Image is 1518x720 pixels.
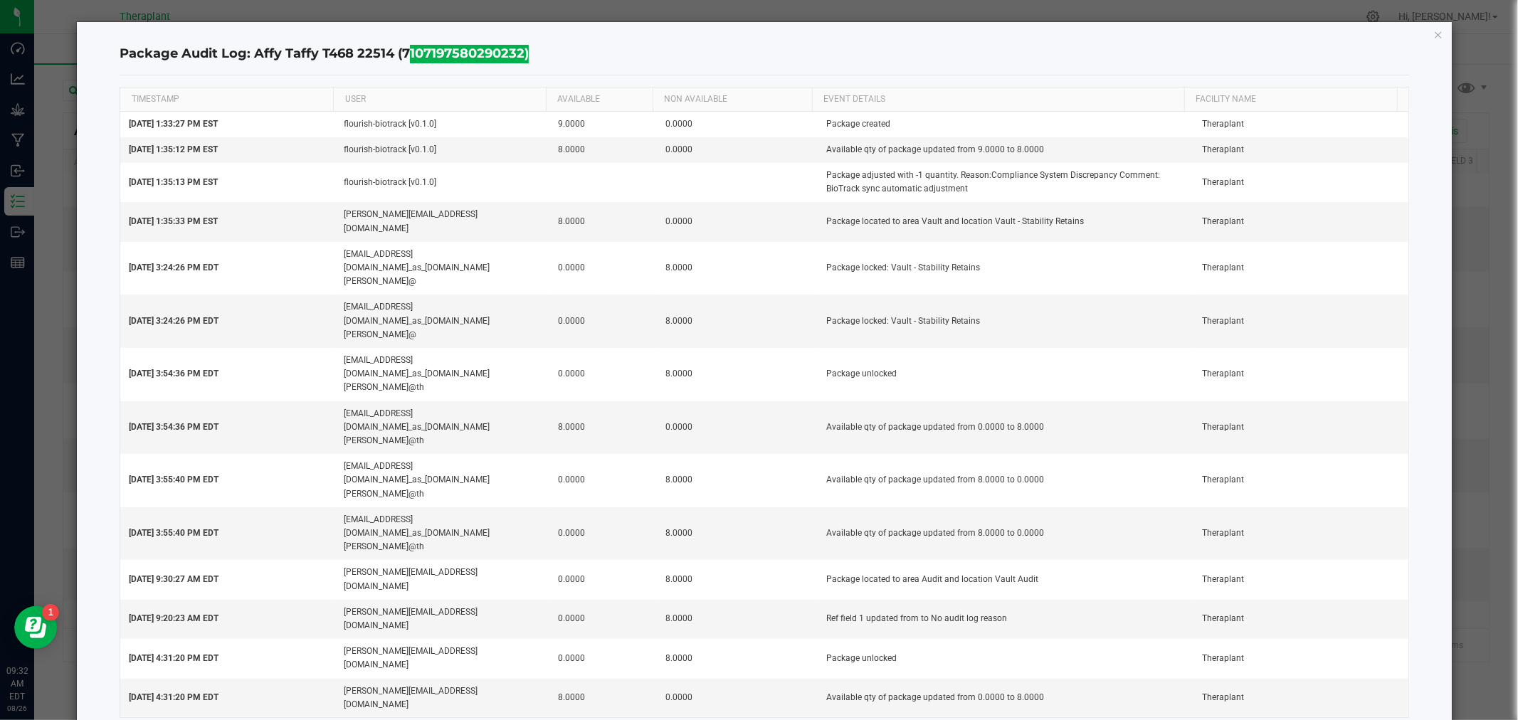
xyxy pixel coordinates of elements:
span: [DATE] 1:35:33 PM EST [129,216,218,226]
td: Available qty of package updated from 9.0000 to 8.0000 [818,137,1193,163]
td: 0.0000 [657,401,818,455]
span: [DATE] 9:20:23 AM EDT [129,613,218,623]
td: Theraplant [1193,295,1408,348]
td: Available qty of package updated from 8.0000 to 0.0000 [818,454,1193,507]
td: 0.0000 [549,560,657,599]
span: [DATE] 1:33:27 PM EST [129,119,218,129]
td: Available qty of package updated from 0.0000 to 8.0000 [818,679,1193,717]
td: Theraplant [1193,202,1408,241]
span: [DATE] 3:55:40 PM EDT [129,528,218,538]
th: AVAILABLE [546,88,652,112]
td: 0.0000 [657,202,818,241]
td: [EMAIL_ADDRESS][DOMAIN_NAME]_as_[DOMAIN_NAME][PERSON_NAME]@ [335,242,550,295]
td: 8.0000 [657,560,818,599]
td: Package located to area Vault and location Vault - Stability Retains [818,202,1193,241]
td: 8.0000 [549,202,657,241]
th: NON AVAILABLE [653,88,812,112]
td: 0.0000 [657,137,818,163]
td: 8.0000 [657,348,818,401]
h4: Package Audit Log: Affy Taffy T468 22514 (7107197580290232) [120,45,1408,63]
td: Package unlocked [818,348,1193,401]
span: [DATE] 9:30:27 AM EDT [129,574,218,584]
span: [DATE] 3:54:36 PM EDT [129,369,218,378]
td: flourish-biotrack [v0.1.0] [335,112,550,137]
span: [DATE] 1:35:12 PM EST [129,144,218,154]
td: Available qty of package updated from 0.0000 to 8.0000 [818,401,1193,455]
td: flourish-biotrack [v0.1.0] [335,137,550,163]
td: Theraplant [1193,507,1408,561]
td: Package created [818,112,1193,137]
span: [DATE] 3:55:40 PM EDT [129,475,218,485]
td: 0.0000 [549,295,657,348]
td: Package locked: Vault - Stability Retains [818,295,1193,348]
td: 9.0000 [549,112,657,137]
td: 0.0000 [549,639,657,678]
td: 8.0000 [657,242,818,295]
td: 0.0000 [549,242,657,295]
td: 0.0000 [657,679,818,717]
span: [DATE] 3:24:26 PM EDT [129,263,218,272]
td: [PERSON_NAME][EMAIL_ADDRESS][DOMAIN_NAME] [335,560,550,599]
td: Theraplant [1193,112,1408,137]
td: Package locked: Vault - Stability Retains [818,242,1193,295]
td: 8.0000 [549,137,657,163]
td: Package unlocked [818,639,1193,678]
td: Theraplant [1193,401,1408,455]
td: [PERSON_NAME][EMAIL_ADDRESS][DOMAIN_NAME] [335,679,550,717]
td: [EMAIL_ADDRESS][DOMAIN_NAME]_as_[DOMAIN_NAME][PERSON_NAME]@th [335,454,550,507]
td: [PERSON_NAME][EMAIL_ADDRESS][DOMAIN_NAME] [335,600,550,639]
td: 8.0000 [657,600,818,639]
td: Package adjusted with -1 quantity. Reason:Compliance System Discrepancy Comment: BioTrack sync au... [818,163,1193,202]
td: Theraplant [1193,242,1408,295]
iframe: Resource center unread badge [42,604,59,621]
td: flourish-biotrack [v0.1.0] [335,163,550,202]
td: [EMAIL_ADDRESS][DOMAIN_NAME]_as_[DOMAIN_NAME][PERSON_NAME]@th [335,507,550,561]
span: [DATE] 4:31:20 PM EDT [129,653,218,663]
td: Theraplant [1193,679,1408,717]
span: [DATE] 3:24:26 PM EDT [129,316,218,326]
td: Theraplant [1193,560,1408,599]
td: 8.0000 [549,401,657,455]
td: Theraplant [1193,454,1408,507]
span: [DATE] 3:54:36 PM EDT [129,422,218,432]
td: [EMAIL_ADDRESS][DOMAIN_NAME]_as_[DOMAIN_NAME][PERSON_NAME]@th [335,401,550,455]
td: 8.0000 [657,507,818,561]
th: USER [333,88,546,112]
td: Ref field 1 updated from to No audit log reason [818,600,1193,639]
th: Facility Name [1184,88,1397,112]
td: Theraplant [1193,600,1408,639]
td: 8.0000 [657,454,818,507]
iframe: Resource center [14,606,57,649]
td: Theraplant [1193,137,1408,163]
td: 8.0000 [549,679,657,717]
span: [DATE] 1:35:13 PM EST [129,177,218,187]
td: [EMAIL_ADDRESS][DOMAIN_NAME]_as_[DOMAIN_NAME][PERSON_NAME]@th [335,348,550,401]
th: TIMESTAMP [120,88,333,112]
th: EVENT DETAILS [812,88,1184,112]
td: [EMAIL_ADDRESS][DOMAIN_NAME]_as_[DOMAIN_NAME][PERSON_NAME]@ [335,295,550,348]
td: 0.0000 [549,600,657,639]
td: Theraplant [1193,348,1408,401]
td: Package located to area Audit and location Vault Audit [818,560,1193,599]
td: [PERSON_NAME][EMAIL_ADDRESS][DOMAIN_NAME] [335,202,550,241]
td: Theraplant [1193,163,1408,202]
span: [DATE] 4:31:20 PM EDT [129,692,218,702]
td: 0.0000 [549,454,657,507]
td: 0.0000 [549,348,657,401]
td: Theraplant [1193,639,1408,678]
td: 8.0000 [657,639,818,678]
td: 8.0000 [657,295,818,348]
td: [PERSON_NAME][EMAIL_ADDRESS][DOMAIN_NAME] [335,639,550,678]
td: Available qty of package updated from 8.0000 to 0.0000 [818,507,1193,561]
td: 0.0000 [657,112,818,137]
td: 0.0000 [549,507,657,561]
